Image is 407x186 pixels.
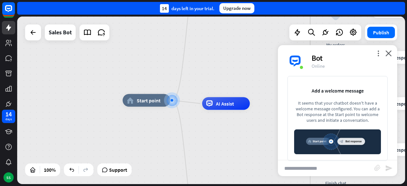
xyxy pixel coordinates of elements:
[137,97,161,104] span: Start point
[3,172,14,183] div: SS
[312,63,390,69] div: Online
[294,100,381,123] div: It seems that your chatbot doesn't have a welcome message configured. You can add a Bot response ...
[219,3,254,13] div: Upgrade now
[5,111,12,117] div: 14
[385,164,393,172] i: send
[127,97,134,104] i: home_2
[160,4,169,13] div: 14
[317,42,355,48] div: My orders
[385,50,392,56] i: close
[5,117,12,121] div: days
[216,100,234,107] span: AI Assist
[160,4,214,13] div: days left in your trial.
[294,87,381,94] div: Add a welcome message
[367,27,395,38] button: Publish
[2,110,15,123] a: 14 days
[374,165,381,171] i: block_attachment
[42,165,58,175] div: 100%
[5,3,24,22] button: Open LiveChat chat widget
[109,165,127,175] span: Support
[312,53,390,63] div: Bot
[49,24,72,40] div: Sales Bot
[375,50,381,56] i: more_vert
